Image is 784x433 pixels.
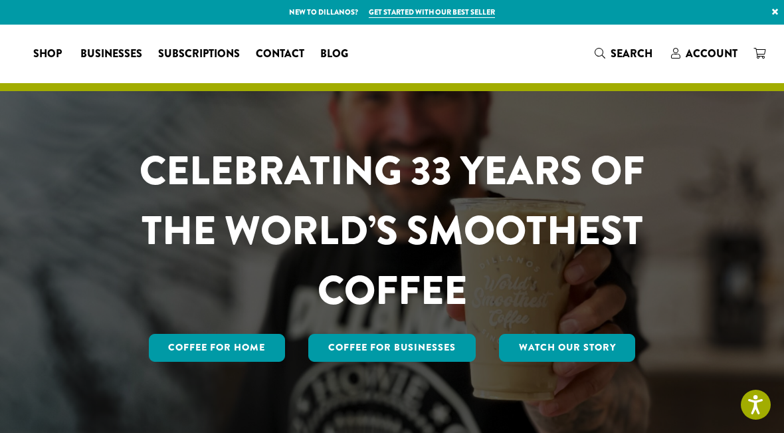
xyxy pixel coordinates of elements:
span: Shop [33,46,62,63]
span: Search [611,46,652,61]
span: Blog [320,46,348,63]
a: Get started with our best seller [369,7,495,18]
a: Watch Our Story [499,334,636,362]
h1: CELEBRATING 33 YEARS OF THE WORLD’S SMOOTHEST COFFEE [106,141,679,321]
span: Businesses [80,46,142,63]
a: Search [587,43,663,65]
span: Subscriptions [158,46,240,63]
span: Account [686,46,737,61]
a: Coffee For Businesses [308,334,476,362]
span: Contact [256,46,304,63]
a: Coffee for Home [149,334,286,362]
a: Shop [25,43,72,65]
